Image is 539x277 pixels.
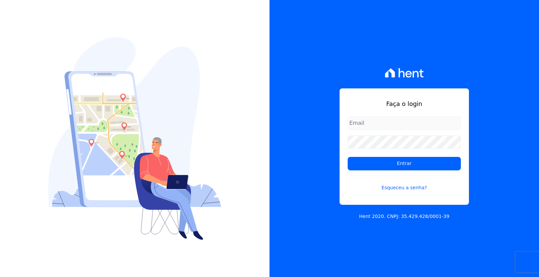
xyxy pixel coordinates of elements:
input: Entrar [348,157,461,170]
a: Esqueceu a senha? [348,176,461,191]
input: Email [348,116,461,130]
img: Login [48,37,221,240]
p: Hent 2020. CNPJ: 35.429.428/0001-39 [359,213,449,220]
h1: Faça o login [348,99,461,108]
